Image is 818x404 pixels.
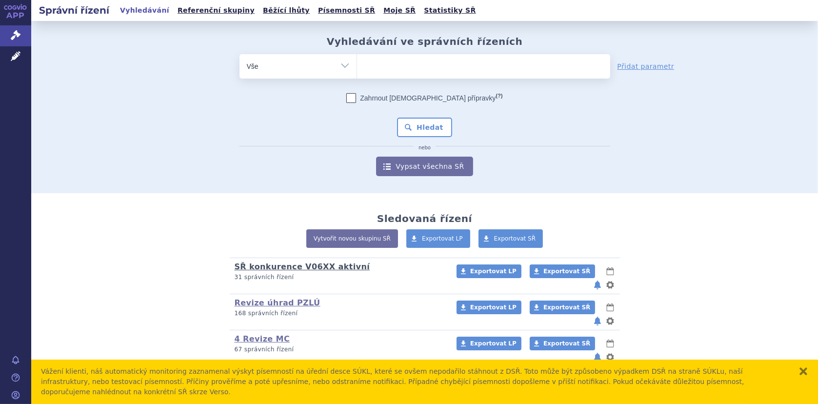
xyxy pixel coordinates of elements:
[235,334,290,343] a: 4 Revize MC
[530,337,595,350] a: Exportovat SŘ
[605,315,615,327] button: nastavení
[306,229,398,248] a: Vytvořit novou skupinu SŘ
[593,279,602,291] button: notifikace
[397,118,452,137] button: Hledat
[494,235,536,242] span: Exportovat SŘ
[593,315,602,327] button: notifikace
[235,309,444,318] p: 168 správních řízení
[605,338,615,349] button: lhůty
[543,304,590,311] span: Exportovat SŘ
[470,340,517,347] span: Exportovat LP
[593,351,602,363] button: notifikace
[421,4,479,17] a: Statistiky SŘ
[457,264,521,278] a: Exportovat LP
[260,4,313,17] a: Běžící lhůty
[618,61,675,71] a: Přidat parametr
[605,351,615,363] button: nastavení
[376,157,473,176] a: Vypsat všechna SŘ
[543,268,590,275] span: Exportovat SŘ
[31,3,117,17] h2: Správní řízení
[605,302,615,313] button: lhůty
[798,366,808,376] button: zavřít
[117,4,172,17] a: Vyhledávání
[496,93,502,99] abbr: (?)
[543,340,590,347] span: Exportovat SŘ
[346,93,502,103] label: Zahrnout [DEMOGRAPHIC_DATA] přípravky
[457,301,521,314] a: Exportovat LP
[406,229,470,248] a: Exportovat LP
[235,262,370,271] a: SŘ konkurence V06XX aktivní
[530,301,595,314] a: Exportovat SŘ
[315,4,378,17] a: Písemnosti SŘ
[530,264,595,278] a: Exportovat SŘ
[605,265,615,277] button: lhůty
[470,268,517,275] span: Exportovat LP
[414,145,436,151] i: nebo
[235,273,444,282] p: 31 správních řízení
[235,345,444,354] p: 67 správních řízení
[380,4,419,17] a: Moje SŘ
[457,337,521,350] a: Exportovat LP
[41,366,789,397] div: Vážení klienti, náš automatický monitoring zaznamenal výskyt písemností na úřední desce SÚKL, kte...
[175,4,258,17] a: Referenční skupiny
[470,304,517,311] span: Exportovat LP
[327,36,523,47] h2: Vyhledávání ve správních řízeních
[479,229,543,248] a: Exportovat SŘ
[422,235,463,242] span: Exportovat LP
[605,279,615,291] button: nastavení
[377,213,472,224] h2: Sledovaná řízení
[235,298,320,307] a: Revize úhrad PZLÚ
